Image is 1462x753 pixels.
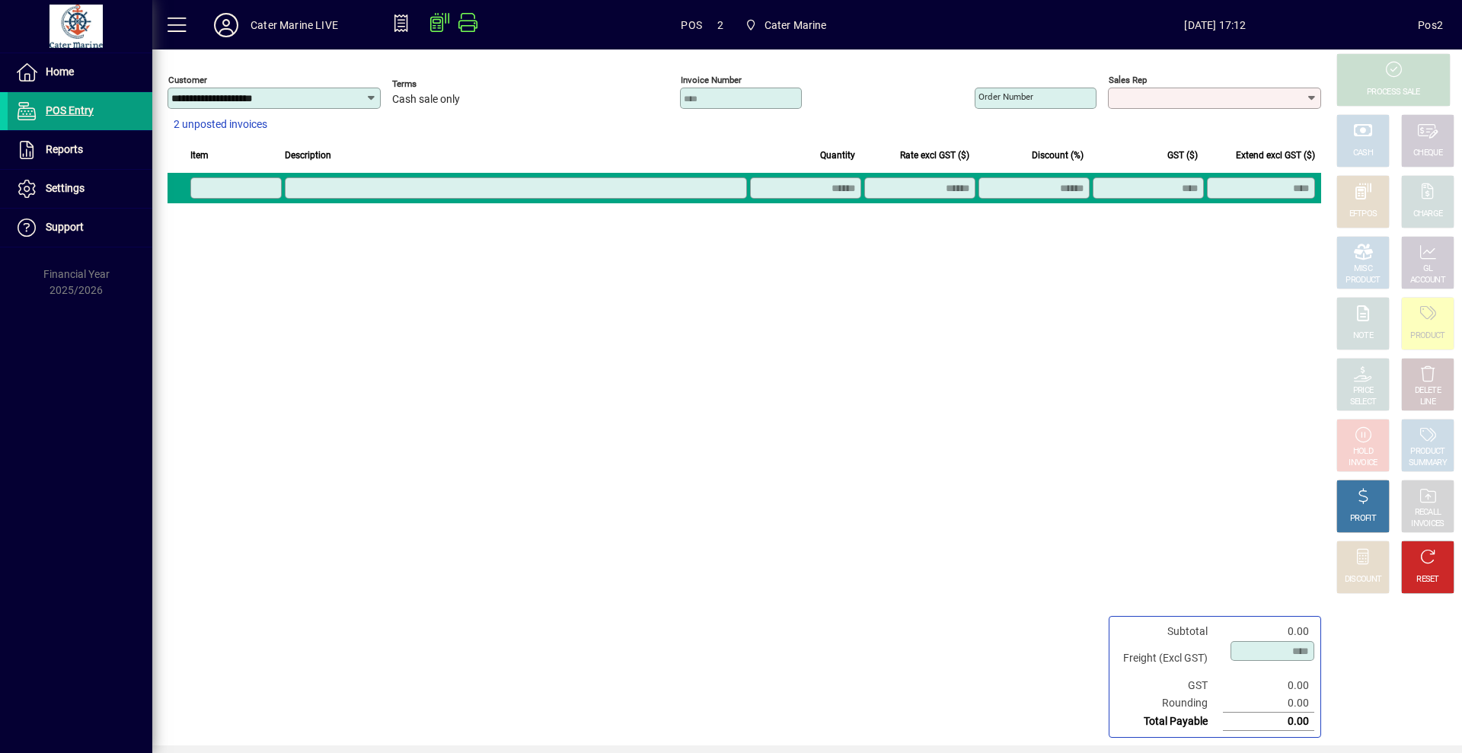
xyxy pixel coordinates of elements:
div: DISCOUNT [1345,574,1381,585]
span: Extend excl GST ($) [1236,147,1315,164]
span: Cash sale only [392,94,460,106]
span: 2 unposted invoices [174,116,267,132]
span: GST ($) [1167,147,1198,164]
div: SELECT [1350,397,1377,408]
div: PROCESS SALE [1367,87,1420,98]
td: 0.00 [1223,694,1314,713]
td: Rounding [1116,694,1223,713]
div: LINE [1420,397,1435,408]
div: NOTE [1353,330,1373,342]
span: Discount (%) [1032,147,1084,164]
div: PRICE [1353,385,1374,397]
span: Rate excl GST ($) [900,147,969,164]
div: HOLD [1353,446,1373,458]
span: POS Entry [46,104,94,116]
div: PRODUCT [1410,446,1444,458]
span: Terms [392,79,484,89]
div: CHEQUE [1413,148,1442,159]
div: INVOICE [1349,458,1377,469]
div: GL [1423,263,1433,275]
div: MISC [1354,263,1372,275]
mat-label: Sales rep [1109,75,1147,85]
span: Item [190,147,209,164]
td: 0.00 [1223,713,1314,731]
span: Cater Marine [765,13,827,37]
div: Cater Marine LIVE [251,13,338,37]
div: PRODUCT [1345,275,1380,286]
mat-label: Invoice number [681,75,742,85]
span: Reports [46,143,83,155]
div: CHARGE [1413,209,1443,220]
div: EFTPOS [1349,209,1377,220]
mat-label: Order number [978,91,1033,102]
td: 0.00 [1223,623,1314,640]
span: POS [681,13,702,37]
div: RESET [1416,574,1439,585]
button: Profile [202,11,251,39]
div: DELETE [1415,385,1441,397]
a: Home [8,53,152,91]
span: Settings [46,182,85,194]
td: Subtotal [1116,623,1223,640]
td: 0.00 [1223,677,1314,694]
td: Freight (Excl GST) [1116,640,1223,677]
button: 2 unposted invoices [168,111,273,139]
div: RECALL [1415,507,1441,518]
span: Cater Marine [739,11,833,39]
div: PRODUCT [1410,330,1444,342]
mat-label: Customer [168,75,207,85]
span: Description [285,147,331,164]
span: [DATE] 17:12 [1013,13,1419,37]
a: Settings [8,170,152,208]
span: Quantity [820,147,855,164]
td: GST [1116,677,1223,694]
div: ACCOUNT [1410,275,1445,286]
span: 2 [717,13,723,37]
span: Support [46,221,84,233]
a: Support [8,209,152,247]
div: INVOICES [1411,518,1444,530]
div: SUMMARY [1409,458,1447,469]
div: Pos2 [1418,13,1443,37]
div: PROFIT [1350,513,1376,525]
td: Total Payable [1116,713,1223,731]
div: CASH [1353,148,1373,159]
span: Home [46,65,74,78]
a: Reports [8,131,152,169]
